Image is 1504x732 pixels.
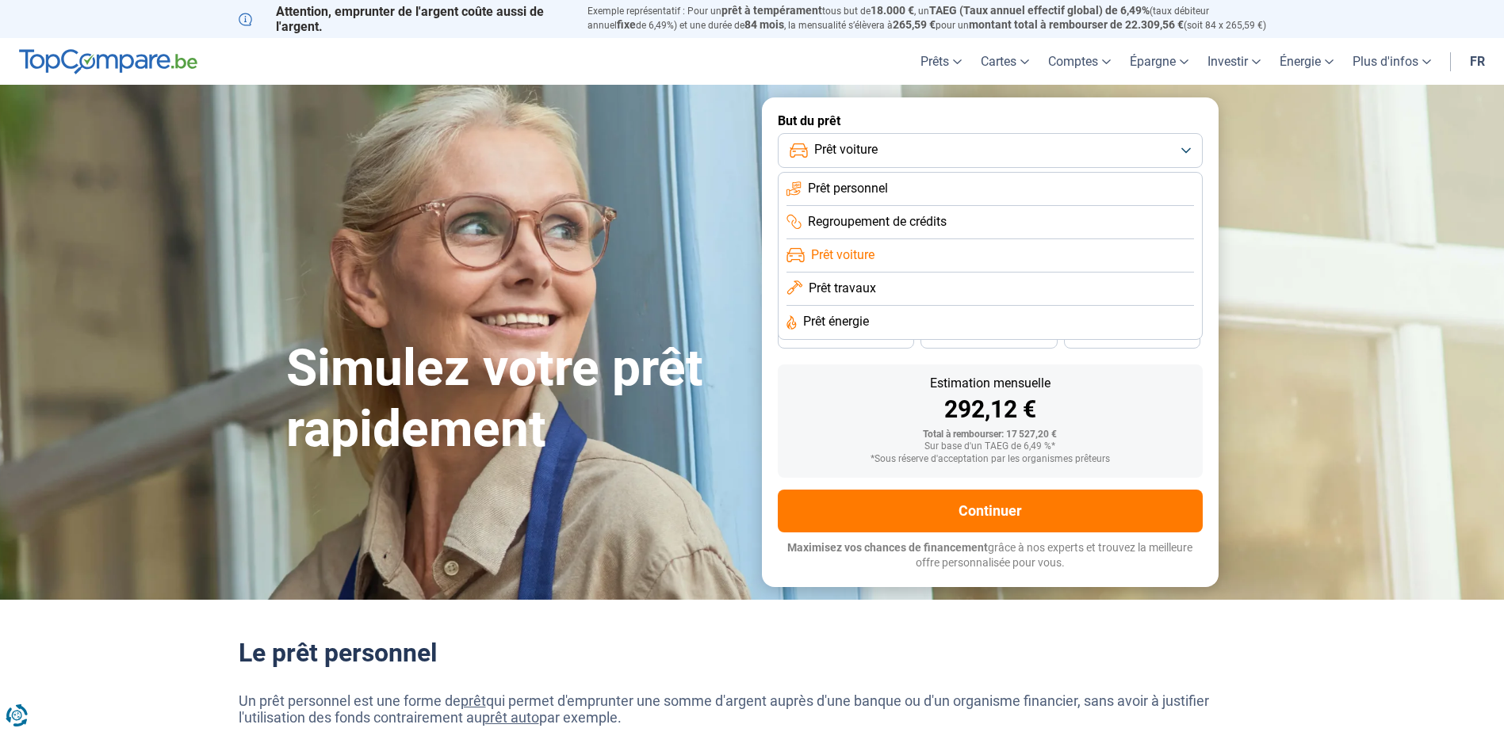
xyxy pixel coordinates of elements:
[1460,38,1494,85] a: fr
[239,4,568,34] p: Attention, emprunter de l'argent coûte aussi de l'argent.
[482,709,539,726] a: prêt auto
[803,313,869,330] span: Prêt énergie
[871,4,914,17] span: 18.000 €
[1343,38,1441,85] a: Plus d'infos
[1039,38,1120,85] a: Comptes
[790,377,1190,390] div: Estimation mensuelle
[778,540,1203,571] p: grâce à nos experts et trouvez la meilleure offre personnalisée pour vous.
[617,18,636,31] span: fixe
[929,4,1150,17] span: TAEG (Taux annuel effectif global) de 6,49%
[239,692,1266,726] p: Un prêt personnel est une forme de qui permet d'emprunter une somme d'argent auprès d'une banque ...
[1115,332,1150,341] span: 24 mois
[778,490,1203,532] button: Continuer
[721,4,822,17] span: prêt à tempérament
[911,38,971,85] a: Prêts
[790,441,1190,452] div: Sur base d'un TAEG de 6,49 %*
[461,692,486,709] a: prêt
[790,429,1190,440] div: Total à rembourser: 17 527,20 €
[587,4,1266,32] p: Exemple représentatif : Pour un tous but de , un (taux débiteur annuel de 6,49%) et une durée de ...
[809,280,876,297] span: Prêt travaux
[829,332,863,341] span: 36 mois
[778,113,1203,128] label: But du prêt
[969,18,1184,31] span: montant total à rembourser de 22.309,56 €
[808,213,947,231] span: Regroupement de crédits
[1270,38,1343,85] a: Énergie
[814,141,878,158] span: Prêt voiture
[808,180,888,197] span: Prêt personnel
[790,454,1190,465] div: *Sous réserve d'acceptation par les organismes prêteurs
[787,541,988,554] span: Maximisez vos chances de financement
[744,18,784,31] span: 84 mois
[790,398,1190,421] div: 292,12 €
[286,338,743,460] h1: Simulez votre prêt rapidement
[811,246,874,264] span: Prêt voiture
[1120,38,1198,85] a: Épargne
[971,332,1006,341] span: 30 mois
[778,133,1203,168] button: Prêt voiture
[971,38,1039,85] a: Cartes
[893,18,936,31] span: 265,59 €
[19,49,197,74] img: TopCompare
[239,638,1266,668] h2: Le prêt personnel
[1198,38,1270,85] a: Investir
